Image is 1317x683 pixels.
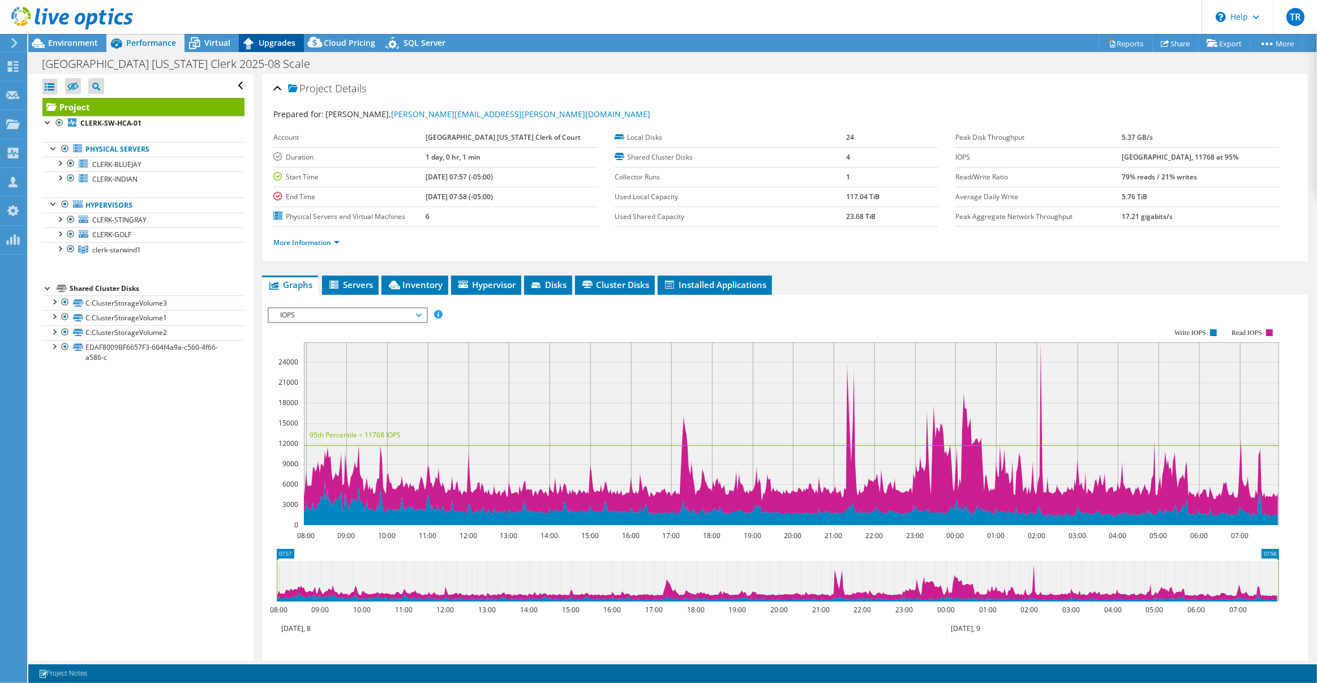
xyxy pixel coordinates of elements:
text: 22:00 [854,605,872,615]
span: SQL Server [404,37,445,48]
b: [GEOGRAPHIC_DATA] [US_STATE] Clerk of Court [426,132,581,142]
span: Servers [328,279,373,290]
b: 4 [846,152,850,162]
text: 22:00 [866,531,883,540]
a: CLERK-SW-HCA-01 [42,116,244,131]
text: 6000 [282,479,298,489]
text: 23:00 [896,605,913,615]
text: 18:00 [703,531,721,540]
span: Installed Applications [663,279,766,290]
label: Peak Aggregate Network Throughput [955,211,1122,222]
text: 12:00 [437,605,454,615]
text: 14:00 [541,531,559,540]
b: 1 [846,172,850,182]
span: Details [335,81,366,95]
b: 23.68 TiB [846,212,876,221]
label: Shared Cluster Disks [615,152,846,163]
text: 00:00 [938,605,955,615]
text: 04:00 [1109,531,1127,540]
a: EDAF8009BF6657F3-604f4a9a-c560-4f66-a586-c [42,340,244,365]
text: 02:00 [1028,531,1046,540]
text: 07:00 [1232,531,1249,540]
b: 5.37 GB/s [1122,132,1153,142]
text: 12000 [278,439,298,448]
text: 06:00 [1188,605,1206,615]
text: 13:00 [500,531,518,540]
text: 19:00 [729,605,747,615]
label: Prepared for: [273,109,324,119]
b: 79% reads / 21% writes [1122,172,1197,182]
a: Project Notes [31,667,95,681]
b: [GEOGRAPHIC_DATA], 11768 at 95% [1122,152,1238,162]
text: 11:00 [419,531,437,540]
b: 17.21 gigabits/s [1122,212,1173,221]
text: 05:00 [1146,605,1164,615]
span: CLERK-BLUEJAY [92,160,141,169]
text: 12:00 [460,531,478,540]
text: Read IOPS [1232,329,1263,337]
text: 08:00 [298,531,315,540]
span: Upgrades [259,37,295,48]
span: Disks [530,279,567,290]
text: 24000 [278,357,298,367]
b: 5.76 TiB [1122,192,1147,201]
label: IOPS [955,152,1122,163]
a: More Information [273,238,340,247]
label: Read/Write Ratio [955,171,1122,183]
label: Average Daily Write [955,191,1122,203]
text: 03:00 [1069,531,1087,540]
a: CLERK-STINGRAY [42,213,244,227]
a: C:ClusterStorageVolume2 [42,325,244,340]
text: 14:00 [521,605,538,615]
span: Project [288,83,332,94]
text: 0 [294,520,298,530]
b: [DATE] 07:57 (-05:00) [426,172,494,182]
a: CLERK-INDIAN [42,171,244,186]
a: More [1250,35,1303,52]
label: Local Disks [615,132,846,143]
text: 13:00 [479,605,496,615]
label: Used Shared Capacity [615,211,846,222]
label: Collector Runs [615,171,846,183]
span: TR [1286,8,1305,26]
text: 00:00 [947,531,964,540]
text: 09:00 [338,531,355,540]
text: 23:00 [907,531,924,540]
text: 3000 [282,500,298,509]
a: C:ClusterStorageVolume3 [42,295,244,310]
text: 16:00 [604,605,621,615]
span: Virtual [204,37,230,48]
text: 95th Percentile = 11768 IOPS [310,430,401,440]
text: 9000 [282,459,298,469]
label: End Time [273,191,426,203]
span: CLERK-STINGRAY [92,215,147,225]
a: Physical Servers [42,142,244,157]
text: 15000 [278,418,298,428]
text: 17:00 [646,605,663,615]
span: Inventory [387,279,443,290]
a: Project [42,98,244,116]
text: Write IOPS [1175,329,1207,337]
span: Hypervisor [457,279,516,290]
a: C:ClusterStorageVolume1 [42,310,244,325]
a: CLERK-BLUEJAY [42,157,244,171]
text: 20:00 [784,531,802,540]
text: 09:00 [312,605,329,615]
text: 01:00 [980,605,997,615]
text: 05:00 [1150,531,1168,540]
span: Environment [48,37,98,48]
text: 01:00 [988,531,1005,540]
b: 6 [426,212,430,221]
span: [PERSON_NAME], [325,109,650,119]
a: Export [1198,35,1251,52]
text: 15:00 [563,605,580,615]
span: Cloud Pricing [324,37,375,48]
text: 21:00 [825,531,843,540]
text: 18:00 [688,605,705,615]
text: 07:00 [1230,605,1247,615]
text: 03:00 [1063,605,1080,615]
text: 16:00 [623,531,640,540]
a: Hypervisors [42,197,244,212]
span: clerk-starwind1 [92,245,141,255]
b: 117.04 TiB [846,192,880,201]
